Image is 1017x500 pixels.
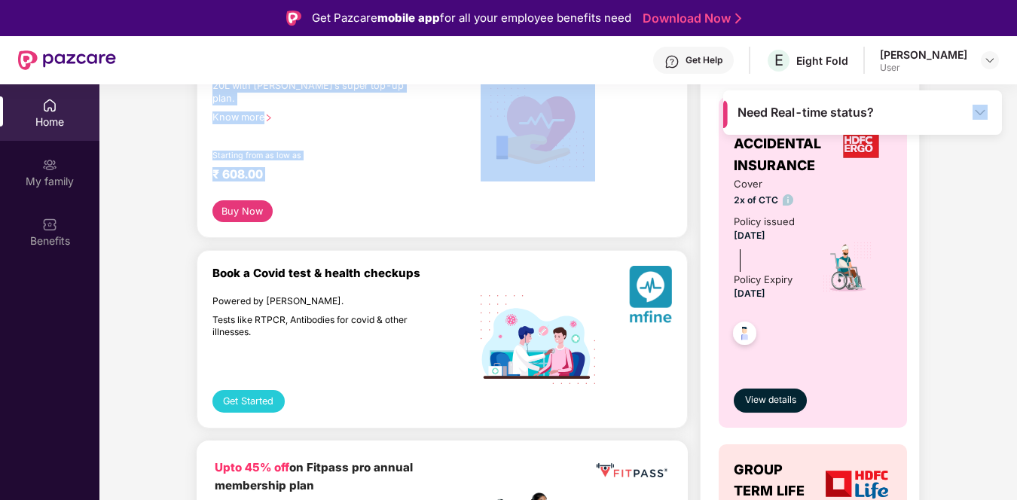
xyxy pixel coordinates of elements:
b: on Fitpass pro annual membership plan [215,460,413,492]
img: Stroke [735,11,741,26]
div: [PERSON_NAME] [880,47,967,62]
span: [DATE] [734,288,765,299]
strong: mobile app [377,11,440,25]
button: Get Started [212,390,285,413]
span: Cover [734,176,802,192]
img: Logo [286,11,301,26]
a: Download Now [643,11,737,26]
b: Upto 45% off [215,460,289,474]
div: Get Pazcare for all your employee benefits need [312,9,631,27]
div: Powered by [PERSON_NAME]. [212,295,416,307]
img: info [783,194,794,206]
span: [DATE] [734,230,765,241]
img: fppp.png [594,459,670,482]
div: Increase your health insurance cover by Rs. 20L with [PERSON_NAME]’s super top-up plan. [212,67,416,105]
img: svg+xml;base64,PHN2ZyB4bWxucz0iaHR0cDovL3d3dy53My5vcmcvMjAwMC9zdmciIHdpZHRoPSI0OC45NDMiIGhlaWdodD... [726,317,763,354]
div: Book a Covid test & health checkups [212,266,481,280]
img: svg+xml;base64,PHN2ZyB4bWxucz0iaHR0cDovL3d3dy53My5vcmcvMjAwMC9zdmciIHhtbG5zOnhsaW5rPSJodHRwOi8vd3... [629,266,672,328]
span: right [264,114,273,122]
img: svg+xml;base64,PHN2ZyB4bWxucz0iaHR0cDovL3d3dy53My5vcmcvMjAwMC9zdmciIHhtbG5zOnhsaW5rPSJodHRwOi8vd3... [481,65,596,181]
img: svg+xml;base64,PHN2ZyBpZD0iRHJvcGRvd24tMzJ4MzIiIHhtbG5zPSJodHRwOi8vd3d3LnczLm9yZy8yMDAwL3N2ZyIgd2... [984,54,996,66]
span: E [774,51,783,69]
img: New Pazcare Logo [18,50,116,70]
img: svg+xml;base64,PHN2ZyBpZD0iQmVuZWZpdHMiIHhtbG5zPSJodHRwOi8vd3d3LnczLm9yZy8yMDAwL3N2ZyIgd2lkdGg9Ij... [42,217,57,232]
div: Get Help [686,54,722,66]
img: Toggle Icon [973,105,988,120]
div: User [880,62,967,74]
div: Policy Expiry [734,272,793,288]
span: 2x of CTC [734,194,802,208]
span: Need Real-time status? [738,105,874,120]
button: View details [734,389,807,413]
div: Know more [212,111,472,122]
img: icon [821,241,873,294]
img: svg+xml;base64,PHN2ZyB3aWR0aD0iMjAiIGhlaWdodD0iMjAiIHZpZXdCb3g9IjAgMCAyMCAyMCIgZmlsbD0ibm9uZSIgeG... [42,157,57,172]
button: Buy Now [212,200,273,222]
span: View details [745,393,796,407]
img: svg+xml;base64,PHN2ZyBpZD0iSGVscC0zMngzMiIgeG1sbnM9Imh0dHA6Ly93d3cudzMub3JnLzIwMDAvc3ZnIiB3aWR0aD... [664,54,680,69]
div: Starting from as low as [212,151,417,161]
div: Eight Fold [796,53,848,68]
img: svg+xml;base64,PHN2ZyB4bWxucz0iaHR0cDovL3d3dy53My5vcmcvMjAwMC9zdmciIHdpZHRoPSIxOTIiIGhlaWdodD0iMT... [481,295,596,384]
img: insurerLogo [834,123,888,164]
div: Policy issued [734,214,795,230]
div: Tests like RTPCR, Antibodies for covid & other illnesses. [212,314,416,338]
span: GROUP ACCIDENTAL INSURANCE [734,112,830,176]
div: ₹ 608.00 [212,167,466,185]
img: svg+xml;base64,PHN2ZyBpZD0iSG9tZSIgeG1sbnM9Imh0dHA6Ly93d3cudzMub3JnLzIwMDAvc3ZnIiB3aWR0aD0iMjAiIG... [42,98,57,113]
